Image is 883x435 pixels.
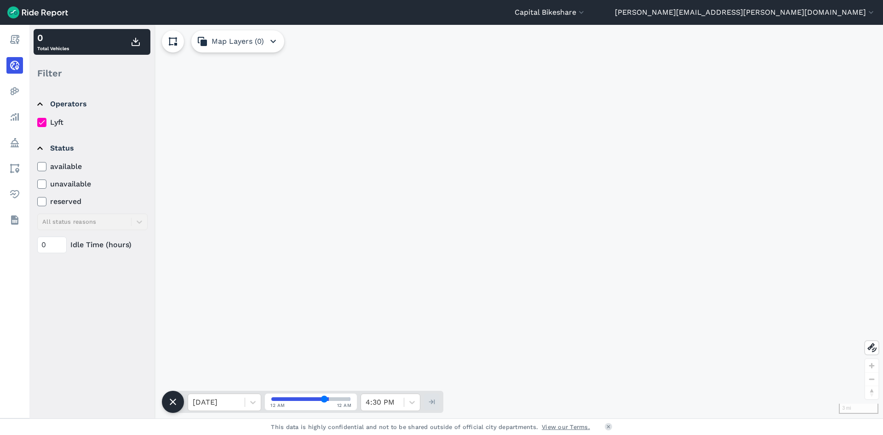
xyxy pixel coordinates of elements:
label: Lyft [37,117,148,128]
a: Areas [6,160,23,177]
span: 12 AM [337,402,352,409]
img: Ride Report [7,6,68,18]
a: Datasets [6,212,23,228]
button: Capital Bikeshare [515,7,586,18]
a: Report [6,31,23,48]
a: Analyze [6,109,23,125]
a: Policy [6,134,23,151]
div: Idle Time (hours) [37,237,148,253]
a: Health [6,186,23,203]
div: Filter [34,59,150,87]
label: available [37,161,148,172]
button: Map Layers (0) [191,30,284,52]
summary: Status [37,135,146,161]
label: unavailable [37,179,148,190]
a: View our Terms. [542,423,590,431]
summary: Operators [37,91,146,117]
span: 12 AM [270,402,285,409]
a: Realtime [6,57,23,74]
label: reserved [37,196,148,207]
div: 0 [37,31,69,45]
div: Total Vehicles [37,31,69,53]
a: Heatmaps [6,83,23,99]
button: [PERSON_NAME][EMAIL_ADDRESS][PERSON_NAME][DOMAIN_NAME] [615,7,876,18]
div: loading [29,25,883,418]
